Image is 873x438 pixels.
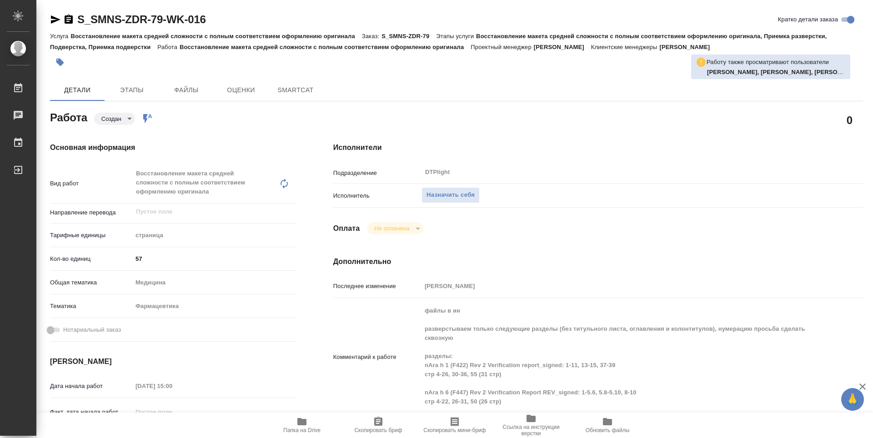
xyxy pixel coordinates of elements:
[421,187,480,203] button: Назначить себя
[569,413,646,438] button: Обновить файлы
[132,252,297,265] input: ✎ Введи что-нибудь
[274,85,317,96] span: SmartCat
[50,382,132,391] p: Дата начала работ
[340,413,416,438] button: Скопировать бриф
[416,413,493,438] button: Скопировать мини-бриф
[371,224,412,232] button: Не оплачена
[94,113,135,125] div: Создан
[110,85,154,96] span: Этапы
[333,256,863,267] h4: Дополнительно
[50,109,87,125] h2: Работа
[132,405,212,418] input: Пустое поле
[381,33,436,40] p: S_SMNS-ZDR-79
[132,275,297,290] div: Медицина
[471,44,533,50] p: Проектный менеджер
[659,44,717,50] p: [PERSON_NAME]
[707,69,865,75] b: [PERSON_NAME], [PERSON_NAME], [PERSON_NAME]
[498,424,564,437] span: Ссылка на инструкции верстки
[333,191,421,200] p: Исполнитель
[423,427,486,433] span: Скопировать мини-бриф
[591,44,660,50] p: Клиентские менеджеры
[157,44,180,50] p: Работа
[50,302,132,311] p: Тематика
[283,427,321,433] span: Папка на Drive
[333,142,863,153] h4: Исполнители
[50,52,70,72] button: Добавить тэг
[63,325,121,334] span: Нотариальный заказ
[55,85,99,96] span: Детали
[436,33,476,40] p: Этапы услуги
[421,279,819,293] input: Пустое поле
[847,112,853,128] h2: 0
[333,169,421,178] p: Подразделение
[50,254,132,264] p: Кол-во единиц
[63,14,74,25] button: Скопировать ссылку
[707,58,829,67] p: Работу также просматривают пользователи
[367,222,423,234] div: Создан
[362,33,381,40] p: Заказ:
[493,413,569,438] button: Ссылка на инструкции верстки
[845,390,860,409] span: 🙏
[534,44,591,50] p: [PERSON_NAME]
[219,85,263,96] span: Оценки
[165,85,208,96] span: Файлы
[180,44,471,50] p: Восстановление макета средней сложности с полным соответствием оформлению оригинала
[354,427,402,433] span: Скопировать бриф
[778,15,838,24] span: Кратко детали заказа
[50,179,132,188] p: Вид работ
[264,413,340,438] button: Папка на Drive
[50,278,132,287] p: Общая тематика
[50,14,61,25] button: Скопировать ссылку для ЯМессенджера
[135,206,276,217] input: Пустое поле
[50,231,132,240] p: Тарифные единицы
[333,282,421,291] p: Последнее изменение
[132,299,297,314] div: Фармацевтика
[586,427,630,433] span: Обновить файлы
[77,13,206,25] a: S_SMNS-ZDR-79-WK-016
[50,33,70,40] p: Услуга
[421,303,819,409] textarea: файлы в ин разверстываем только следующие разделы (без титульного листа, оглавления и колонтитуло...
[50,208,132,217] p: Направление перевода
[132,228,297,243] div: страница
[426,190,475,200] span: Назначить себя
[333,353,421,362] p: Комментарий к работе
[841,388,864,411] button: 🙏
[50,142,297,153] h4: Основная информация
[333,223,360,234] h4: Оплата
[50,408,132,417] p: Факт. дата начала работ
[132,379,212,393] input: Пустое поле
[707,68,846,77] p: Заборова Александра, Носкова Анна, Панькина Анна
[70,33,361,40] p: Восстановление макета средней сложности с полным соответствием оформлению оригинала
[99,115,124,123] button: Создан
[50,356,297,367] h4: [PERSON_NAME]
